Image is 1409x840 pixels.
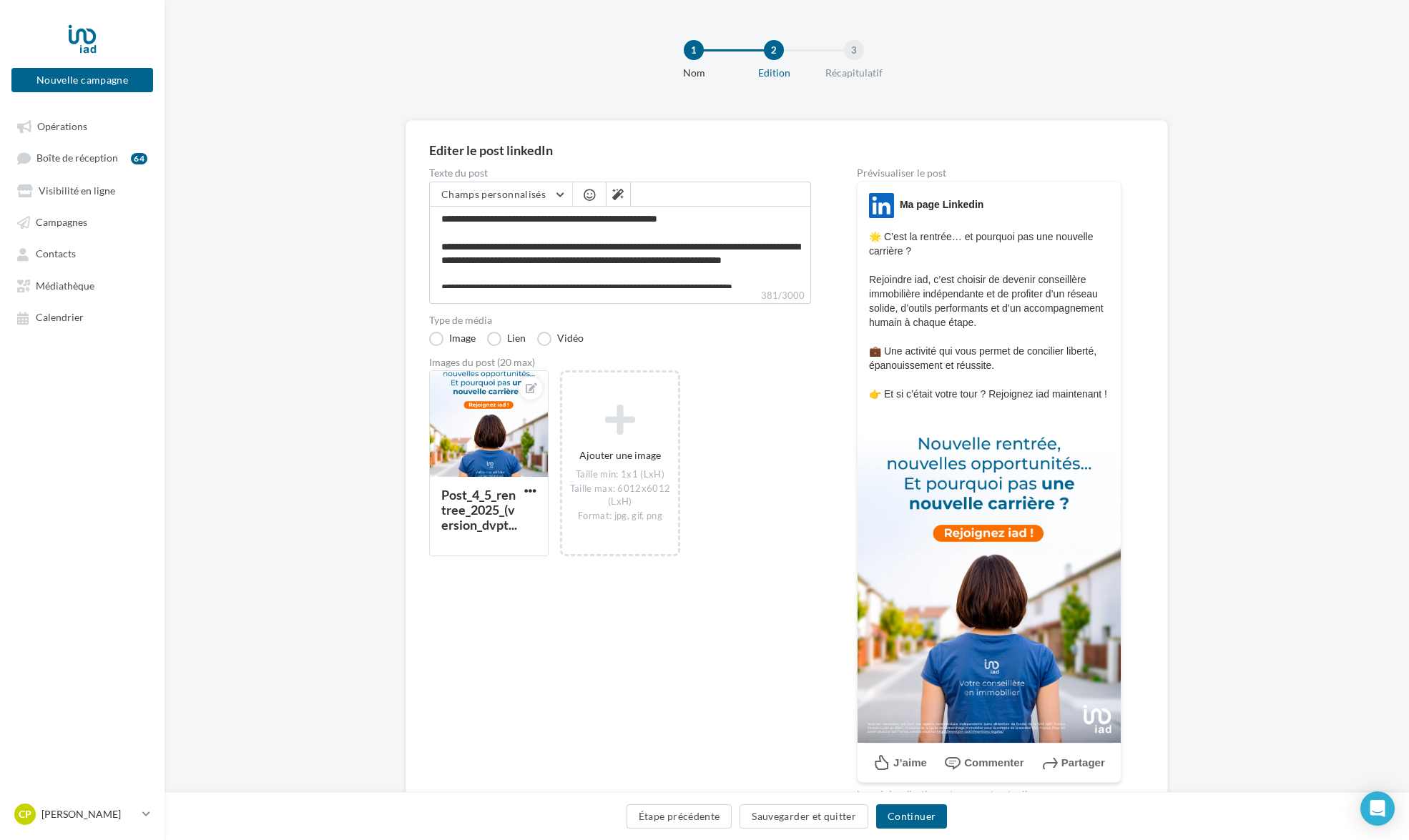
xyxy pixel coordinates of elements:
[39,184,115,197] span: Visibilité en ligne
[728,66,820,80] div: Edition
[36,312,84,324] span: Calendrier
[764,40,784,60] div: 2
[858,412,1121,743] img: Post_4_5_rentree_2025_version_dvpt_2.jpg
[441,188,546,200] span: Champs personnalisés
[19,807,31,821] span: CP
[900,197,983,212] div: Ma page Linkedin
[9,177,156,203] a: Visibilité en ligne
[1360,791,1395,826] div: Open Intercom Messenger
[844,40,864,60] div: 3
[627,804,732,829] button: Étape précédente
[964,756,1023,769] span: Commenter
[131,153,147,164] div: 64
[740,804,868,829] button: Sauvegarder et quitter
[684,40,704,60] div: 1
[441,487,517,533] div: Post_4_5_rentree_2025_(version_dvpt...
[429,168,811,178] label: Texte du post
[36,216,87,228] span: Campagnes
[429,332,476,346] label: Image
[429,357,811,367] div: Images du post (20 max)
[1061,756,1105,769] span: Partager
[9,240,156,266] a: Contacts
[857,168,1121,178] div: Prévisualiser le post
[9,209,156,234] a: Campagnes
[36,152,118,164] span: Boîte de réception
[11,68,153,92] button: Nouvelle campagne
[36,248,76,260] span: Contacts
[648,66,740,80] div: Nom
[430,182,572,207] button: Champs personnalisés
[9,272,156,298] a: Médiathèque
[429,144,1144,157] div: Editer le post linkedIn
[11,801,153,828] a: CP [PERSON_NAME]
[9,144,156,171] a: Boîte de réception64
[41,807,137,821] p: [PERSON_NAME]
[869,229,1109,401] p: 🌟 C’est la rentrée… et pourquoi pas une nouvelle carrière ? Rejoindre iad, c’est choisir de deven...
[429,315,811,325] label: Type de média
[893,756,927,769] span: J’aime
[857,783,1121,801] div: La prévisualisation est non-contractuelle
[487,332,526,346] label: Lien
[537,332,584,346] label: Vidéo
[876,804,947,829] button: Continuer
[9,113,156,139] a: Opérations
[36,280,94,292] span: Médiathèque
[37,120,87,132] span: Opérations
[9,304,156,330] a: Calendrier
[429,288,811,304] label: 381/3000
[808,66,900,80] div: Récapitulatif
